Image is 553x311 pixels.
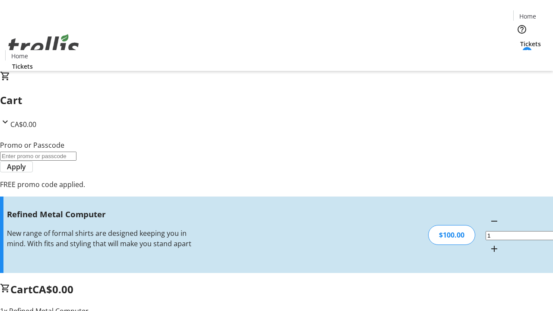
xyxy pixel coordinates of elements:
[514,12,541,21] a: Home
[7,228,196,249] div: New range of formal shirts are designed keeping you in mind. With fits and styling that will make...
[32,282,73,296] span: CA$0.00
[10,120,36,129] span: CA$0.00
[513,48,531,66] button: Cart
[513,21,531,38] button: Help
[6,51,33,60] a: Home
[5,25,82,68] img: Orient E2E Organization 62PuBA5FJd's Logo
[5,62,40,71] a: Tickets
[11,51,28,60] span: Home
[513,39,548,48] a: Tickets
[12,62,33,71] span: Tickets
[7,162,26,172] span: Apply
[428,225,475,245] div: $100.00
[486,213,503,230] button: Decrement by one
[486,240,503,257] button: Increment by one
[520,39,541,48] span: Tickets
[519,12,536,21] span: Home
[7,208,196,220] h3: Refined Metal Computer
